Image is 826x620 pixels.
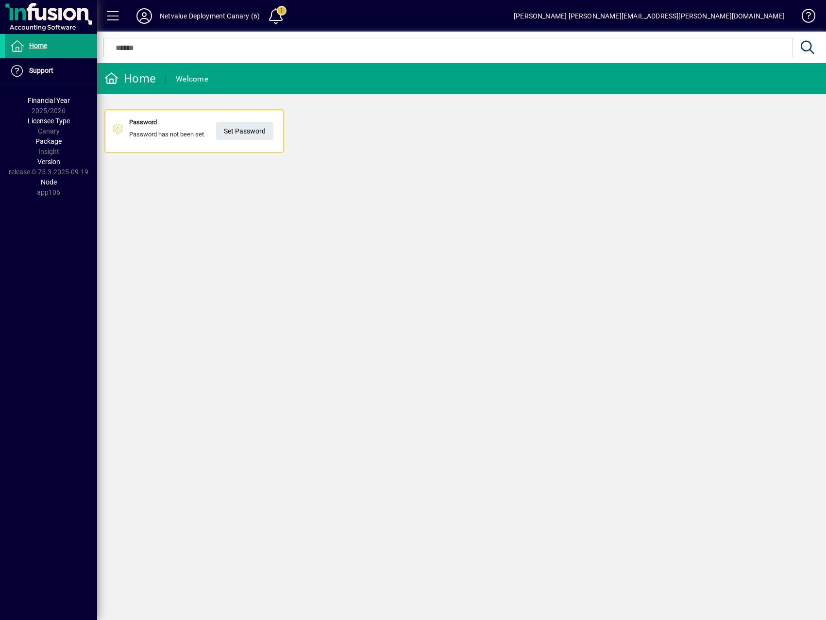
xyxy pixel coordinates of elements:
[35,137,62,145] span: Package
[28,117,70,125] span: Licensee Type
[29,42,47,50] span: Home
[28,97,70,104] span: Financial Year
[29,67,53,74] span: Support
[104,71,156,86] div: Home
[129,117,204,145] div: Password has not been set
[216,122,273,140] a: Set Password
[160,8,260,24] div: Netvalue Deployment Canary (6)
[37,158,60,166] span: Version
[129,7,160,25] button: Profile
[176,71,208,87] div: Welcome
[794,2,814,34] a: Knowledge Base
[5,59,97,83] a: Support
[129,117,204,127] div: Password
[41,178,57,186] span: Node
[514,8,785,24] div: [PERSON_NAME] [PERSON_NAME][EMAIL_ADDRESS][PERSON_NAME][DOMAIN_NAME]
[224,123,266,139] span: Set Password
